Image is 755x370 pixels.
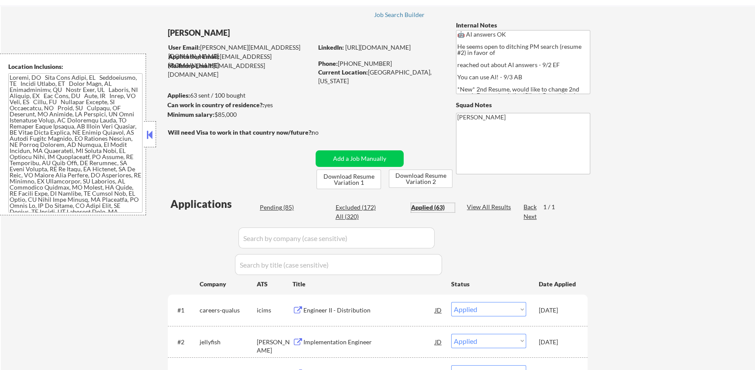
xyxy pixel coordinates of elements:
strong: Current Location: [318,68,368,76]
button: Download Resume Variation 2 [389,170,452,188]
div: Job Search Builder [374,12,425,18]
div: Pending (85) [260,203,303,212]
div: Squad Notes [456,101,590,109]
div: Date Applied [539,280,577,289]
strong: User Email: [168,44,200,51]
div: 1 / 1 [543,203,563,211]
div: #2 [177,338,193,346]
div: Next [524,212,537,221]
strong: Mailslurp Email: [168,62,213,69]
div: ATS [257,280,292,289]
div: careers-qualus [200,306,257,315]
div: Internal Notes [456,21,590,30]
div: Applications [170,199,257,209]
strong: Will need Visa to work in that country now/future?: [168,129,313,136]
div: [PERSON_NAME] [257,338,292,355]
div: Engineer II - Distribution [303,306,435,315]
div: [EMAIL_ADDRESS][DOMAIN_NAME] [168,61,313,78]
strong: Application Email: [168,53,220,60]
strong: Phone: [318,60,338,67]
strong: Minimum salary: [167,111,214,118]
div: no [312,128,337,137]
div: Applied (63) [411,203,455,212]
div: [GEOGRAPHIC_DATA], [US_STATE] [318,68,442,85]
div: icims [257,306,292,315]
div: Implementation Engineer [303,338,435,346]
strong: Can work in country of residence?: [167,101,264,109]
div: Excluded (172) [335,203,379,212]
div: All (320) [335,212,379,221]
div: Company [200,280,257,289]
div: View All Results [467,203,514,211]
button: Add a Job Manually [316,150,404,167]
div: [PHONE_NUMBER] [318,59,442,68]
div: Status [451,276,526,292]
div: [PERSON_NAME][EMAIL_ADDRESS][DOMAIN_NAME] [168,43,313,60]
input: Search by title (case sensitive) [235,254,442,275]
div: JD [434,334,443,350]
div: [EMAIL_ADDRESS][DOMAIN_NAME] [168,52,313,69]
a: Job Search Builder [374,11,425,20]
div: JD [434,302,443,318]
a: [URL][DOMAIN_NAME] [345,44,411,51]
div: Location Inclusions: [8,62,143,71]
div: jellyfish [200,338,257,346]
button: Download Resume Variation 1 [316,170,381,189]
div: [DATE] [539,306,577,315]
input: Search by company (case sensitive) [238,227,435,248]
div: #1 [177,306,193,315]
div: 63 sent / 100 bought [167,91,313,100]
div: Title [292,280,443,289]
div: [DATE] [539,338,577,346]
div: $85,000 [167,110,313,119]
strong: LinkedIn: [318,44,344,51]
div: yes [167,101,310,109]
div: Back [524,203,537,211]
strong: Applies: [167,92,190,99]
div: [PERSON_NAME] [168,27,347,38]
